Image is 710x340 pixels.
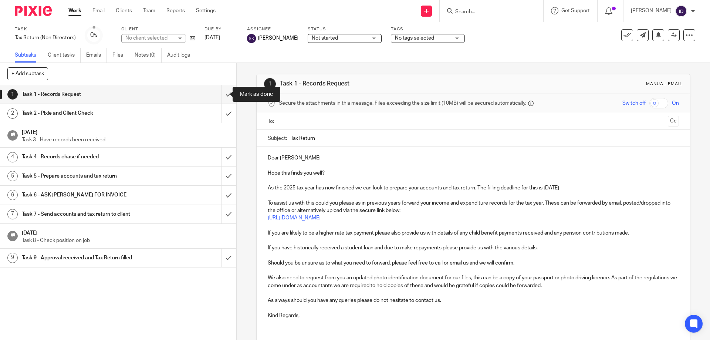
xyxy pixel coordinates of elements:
[7,67,48,80] button: + Add subtask
[268,312,679,319] p: Kind Regards,
[268,135,287,142] label: Subject:
[135,48,162,63] a: Notes (0)
[268,154,679,162] p: Dear [PERSON_NAME]
[90,31,98,39] div: 0
[454,9,521,16] input: Search
[7,253,18,263] div: 9
[247,34,256,43] img: svg%3E
[7,152,18,162] div: 4
[631,7,672,14] p: [PERSON_NAME]
[94,33,98,37] small: /9
[22,136,229,144] p: Task 3 - Have records been received
[268,297,679,304] p: As always should you have any queries please do not hesitate to contact us.
[22,89,150,100] h1: Task 1 - Records Request
[264,78,276,90] div: 1
[646,81,683,87] div: Manual email
[125,34,173,42] div: No client selected
[166,7,185,14] a: Reports
[15,48,42,63] a: Subtasks
[7,209,18,219] div: 7
[22,127,229,136] h1: [DATE]
[68,7,81,14] a: Work
[268,274,679,289] p: We also need to request from you an updated photo identification document for our files, this can...
[280,80,489,88] h1: Task 1 - Records Request
[268,118,276,125] label: To:
[22,209,150,220] h1: Task 7 - Send accounts and tax return to client
[15,6,52,16] img: Pixie
[22,189,150,201] h1: Task 6 - ASK [PERSON_NAME] FOR INVOICE
[7,171,18,181] div: 5
[15,34,76,41] div: Tax Return (Non Directors)
[247,26,298,32] label: Assignee
[395,36,434,41] span: No tags selected
[196,7,216,14] a: Settings
[204,26,238,32] label: Due by
[622,100,646,107] span: Switch off
[268,259,679,267] p: Should you be unsure as to what you need to forward, please feel free to call or email us and we ...
[22,228,229,237] h1: [DATE]
[268,184,679,192] p: As the 2025 tax year has now finished we can look to prepare your accounts and tax return. The fi...
[22,237,229,244] p: Task 8 - Check position on job
[268,215,321,221] a: [URL][DOMAIN_NAME]
[7,190,18,200] div: 6
[22,151,150,162] h1: Task 4 - Records chase if needed
[675,5,687,17] img: svg%3E
[672,100,679,107] span: On
[279,100,526,107] span: Secure the attachments in this message. Files exceeding the size limit (10MB) will be secured aut...
[258,34,298,42] span: [PERSON_NAME]
[268,229,679,237] p: If you are likely to be a higher rate tax payment please also provide us with details of any chil...
[7,89,18,100] div: 1
[86,48,107,63] a: Emails
[121,26,195,32] label: Client
[308,26,382,32] label: Status
[92,7,105,14] a: Email
[22,108,150,119] h1: Task 2 - Pixie and Client Check
[268,199,679,215] p: To assist us with this could you please as in previous years forward your income and expenditure ...
[143,7,155,14] a: Team
[391,26,465,32] label: Tags
[312,36,338,41] span: Not started
[22,171,150,182] h1: Task 5 - Prepare accounts and tax return
[167,48,196,63] a: Audit logs
[268,244,679,252] p: If you have historically received a student loan and due to make repayments please provide us wit...
[561,8,590,13] span: Get Support
[48,48,81,63] a: Client tasks
[112,48,129,63] a: Files
[22,252,150,263] h1: Task 9 - Approval received and Tax Return filled
[268,169,679,177] p: Hope this finds you well?
[116,7,132,14] a: Clients
[7,108,18,119] div: 2
[15,26,76,32] label: Task
[204,35,220,40] span: [DATE]
[668,116,679,127] button: Cc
